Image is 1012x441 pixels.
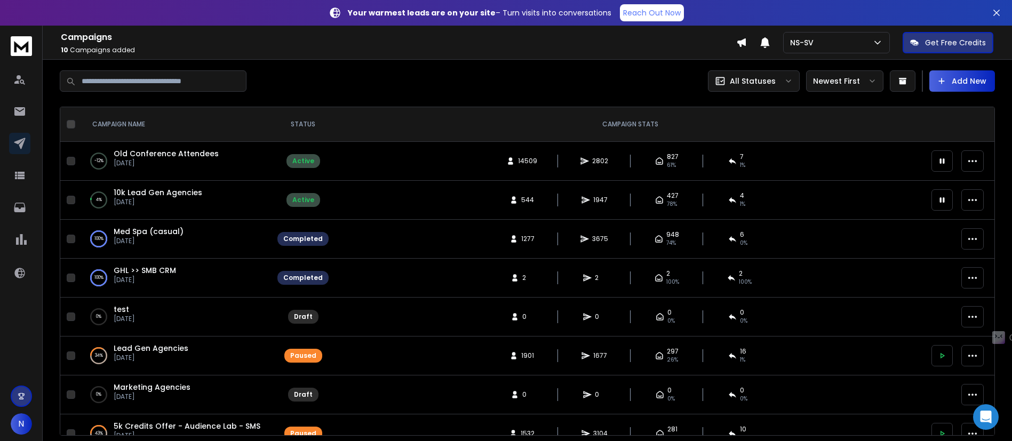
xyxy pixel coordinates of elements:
div: Draft [294,312,313,321]
p: [DATE] [114,237,184,245]
div: Draft [294,390,313,399]
td: 4%10k Lead Gen Agencies[DATE] [79,181,271,220]
td: 0%Marketing Agencies[DATE] [79,375,271,414]
span: 948 [666,230,679,239]
p: [DATE] [114,431,260,440]
p: 100 % [94,234,103,244]
div: Active [292,157,314,165]
span: 0 [740,386,744,395]
span: 7 [740,153,744,161]
span: 2 [666,269,670,278]
span: 6 [740,230,744,239]
p: 34 % [95,350,103,361]
td: -12%Old Conference Attendees[DATE] [79,142,271,181]
p: [DATE] [114,354,188,362]
span: 61 % [667,161,676,170]
p: Get Free Credits [925,37,986,48]
a: Lead Gen Agencies [114,343,188,354]
p: Reach Out Now [623,7,681,18]
img: logo [11,36,32,56]
span: 3104 [593,429,608,438]
a: Med Spa (casual) [114,226,184,237]
span: 74 % [666,239,676,247]
h1: Campaigns [61,31,736,44]
div: Completed [283,235,323,243]
span: 281 [667,425,678,434]
span: 0% [740,317,747,325]
span: 0 [740,308,744,317]
button: Newest First [806,70,883,92]
span: 100 % [666,278,679,286]
span: 1947 [593,196,608,204]
p: 100 % [94,272,103,283]
span: 10 [61,45,68,54]
p: [DATE] [114,276,176,284]
span: 78 % [667,200,677,209]
a: Marketing Agencies [114,382,190,392]
a: GHL >> SMB CRM [114,265,176,276]
div: Paused [290,351,316,360]
span: 827 [667,153,679,161]
span: 0% [667,317,675,325]
p: 0 % [96,311,101,322]
p: -12 % [94,156,103,166]
p: NS-SV [790,37,818,48]
span: 0% [667,395,675,403]
div: Completed [283,274,323,282]
td: 100%GHL >> SMB CRM[DATE] [79,259,271,298]
span: 1 % [740,200,745,209]
td: 34%Lead Gen Agencies[DATE] [79,336,271,375]
td: 100%Med Spa (casual)[DATE] [79,220,271,259]
p: Campaigns added [61,46,736,54]
span: 1532 [521,429,535,438]
span: 1901 [521,351,534,360]
div: Paused [290,429,316,438]
th: CAMPAIGN STATS [335,107,925,142]
p: – Turn visits into conversations [348,7,611,18]
span: 0% [740,395,747,403]
p: 0 % [96,389,101,400]
span: 1 % [740,356,745,364]
span: 2 [739,269,743,278]
span: 4 [740,191,744,200]
span: 14509 [518,157,537,165]
button: N [11,413,32,435]
p: [DATE] [114,392,190,401]
div: Active [292,196,314,204]
button: Add New [929,70,995,92]
span: 427 [667,191,679,200]
button: Get Free Credits [903,32,993,53]
a: Old Conference Attendees [114,148,219,159]
p: [DATE] [114,315,135,323]
span: 26 % [667,356,678,364]
span: 544 [521,196,534,204]
div: Open Intercom Messenger [973,404,999,430]
span: 1677 [593,351,607,360]
span: 0 [667,386,672,395]
th: STATUS [271,107,335,142]
p: All Statuses [730,76,776,86]
a: Reach Out Now [620,4,684,21]
span: 0 [522,312,533,321]
th: CAMPAIGN NAME [79,107,271,142]
span: 0 [595,312,605,321]
span: 16 [740,347,746,356]
td: 0%test[DATE] [79,298,271,336]
span: 10 [740,425,746,434]
p: [DATE] [114,198,202,206]
a: 10k Lead Gen Agencies [114,187,202,198]
span: 5k Credits Offer - Audience Lab - SMS [114,421,260,431]
span: 3675 [592,235,608,243]
a: test [114,304,129,315]
span: 2802 [592,157,608,165]
span: 100 % [739,278,752,286]
span: 0 [667,308,672,317]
